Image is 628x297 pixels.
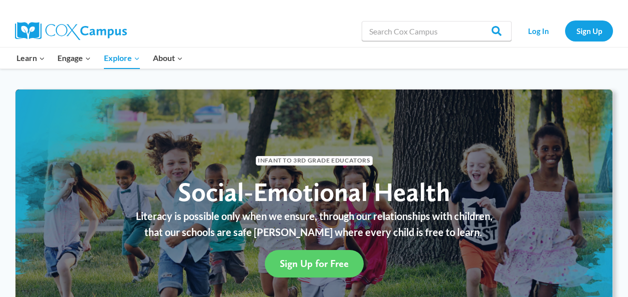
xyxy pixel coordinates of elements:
[16,51,45,64] span: Learn
[144,226,482,238] span: that our schools are safe [PERSON_NAME] where every child is free to learn.
[362,21,512,41] input: Search Cox Campus
[153,51,183,64] span: About
[265,250,364,277] a: Sign Up for Free
[10,47,189,68] nav: Primary Navigation
[517,20,560,41] a: Log In
[57,51,91,64] span: Engage
[517,20,613,41] nav: Secondary Navigation
[104,51,140,64] span: Explore
[136,210,493,222] span: Literacy is possible only when we ensure, through our relationships with children,
[15,22,127,40] img: Cox Campus
[256,156,373,165] span: Infant to 3rd Grade Educators
[178,176,450,207] span: Social-Emotional Health
[280,257,349,269] span: Sign Up for Free
[565,20,613,41] a: Sign Up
